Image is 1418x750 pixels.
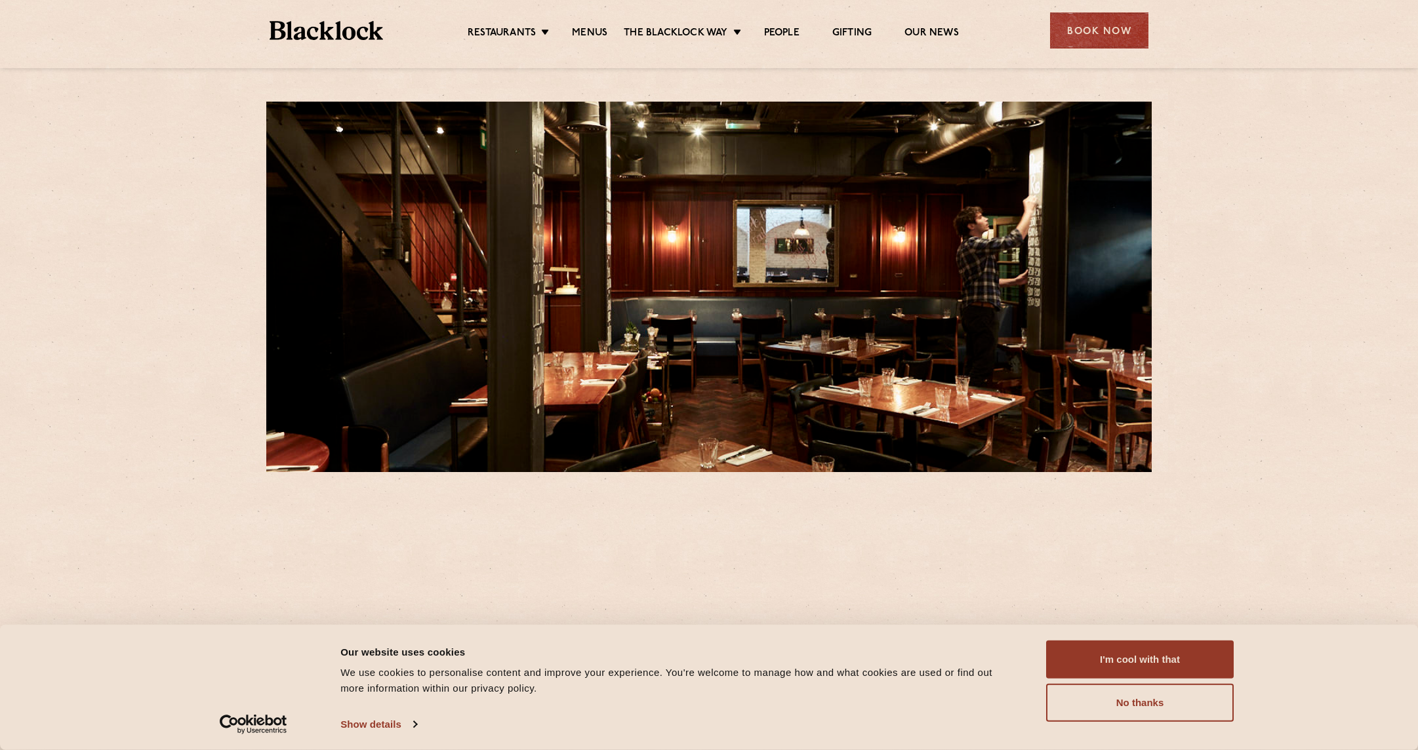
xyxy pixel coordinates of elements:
[624,27,727,41] a: The Blacklock Way
[340,715,416,734] a: Show details
[764,27,800,41] a: People
[468,27,536,41] a: Restaurants
[1046,641,1234,679] button: I'm cool with that
[904,27,959,41] a: Our News
[572,27,607,41] a: Menus
[196,715,311,734] a: Usercentrics Cookiebot - opens in a new window
[1050,12,1148,49] div: Book Now
[340,644,1017,660] div: Our website uses cookies
[1046,684,1234,722] button: No thanks
[832,27,872,41] a: Gifting
[270,21,383,40] img: BL_Textured_Logo-footer-cropped.svg
[340,665,1017,696] div: We use cookies to personalise content and improve your experience. You're welcome to manage how a...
